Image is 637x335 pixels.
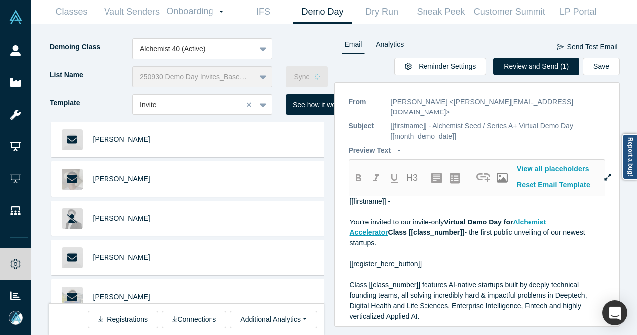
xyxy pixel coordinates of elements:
[341,38,366,54] a: Email
[162,311,226,328] button: Connections
[349,97,384,117] p: From
[350,197,391,205] span: [[firstname]] -
[349,121,384,142] p: Subject
[398,145,400,156] p: -
[511,160,595,178] button: View all placeholders
[9,10,23,24] img: Alchemist Vault Logo
[470,0,548,24] a: Customer Summit
[293,0,352,24] a: Demo Day
[49,66,132,84] label: List Name
[233,0,293,24] a: IFS
[93,293,150,301] a: [PERSON_NAME]
[350,281,589,320] span: Class [[class_number]] features AI-native startups built by deeply technical founding teams, all ...
[411,0,470,24] a: Sneak Peek
[444,218,513,226] span: Virtual Demo Day for
[42,0,101,24] a: Classes
[101,0,163,24] a: Vault Senders
[350,260,422,268] span: [[register_here_button]]
[493,58,579,75] button: Review and Send (1)
[511,176,596,194] button: Reset Email Template
[49,94,132,112] label: Template
[352,0,411,24] a: Dry Run
[88,311,158,328] button: Registrations
[548,0,608,24] a: LP Portal
[446,169,464,186] button: create uolbg-list-item
[350,228,587,247] span: - the first public unveiling of our newest startups.
[622,134,637,180] a: Report a bug!
[350,218,444,226] span: You're invited to our invite-only
[163,0,233,23] a: Onboarding
[93,135,150,143] a: [PERSON_NAME]
[394,58,486,75] button: Reminder Settings
[403,169,421,186] button: H3
[391,121,606,142] p: [[firstname]] - Alchemist Seed / Series A+ Virtual Demo Day [[month_demo_date]]
[9,311,23,325] img: Mia Scott's Account
[583,58,620,75] button: Save
[286,66,328,87] button: Sync
[93,175,150,183] a: [PERSON_NAME]
[93,253,150,261] a: [PERSON_NAME]
[230,311,317,328] button: Additional Analytics
[372,38,407,54] a: Analytics
[49,38,132,56] label: Demoing Class
[349,145,391,156] p: Preview Text
[286,94,352,115] button: See how it works
[93,214,150,222] a: [PERSON_NAME]
[556,38,618,56] button: Send Test Email
[388,228,465,236] span: Class [[class_number]]
[391,97,606,117] p: [PERSON_NAME] <[PERSON_NAME][EMAIL_ADDRESS][DOMAIN_NAME]>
